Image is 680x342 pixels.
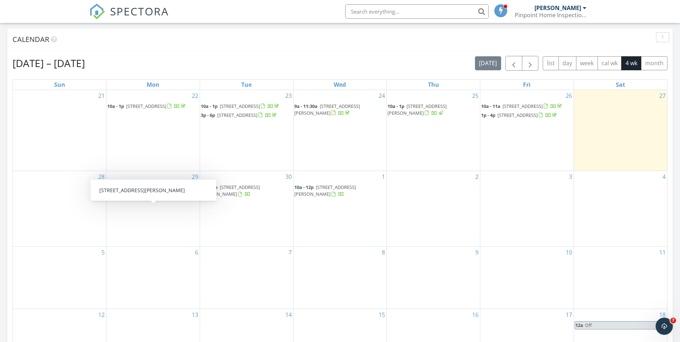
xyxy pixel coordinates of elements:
td: Go to September 28, 2025 [13,171,106,246]
span: [STREET_ADDRESS] [503,103,543,109]
a: 10a - 12p [STREET_ADDRESS][PERSON_NAME] [294,183,386,199]
span: Calendar [13,34,49,44]
td: Go to September 30, 2025 [200,171,293,246]
a: 10a - 1p [STREET_ADDRESS][PERSON_NAME] [201,184,260,197]
a: 10a - 2:30p [STREET_ADDRESS][PERSON_NAME] [107,184,173,197]
a: Go to October 11, 2025 [658,247,667,258]
a: Go to September 29, 2025 [190,171,200,182]
a: Sunday [53,80,67,90]
a: 10a - 1p [STREET_ADDRESS] [201,103,280,109]
span: 10a - 12p [294,184,314,190]
a: Go to September 21, 2025 [97,90,106,101]
a: Go to October 10, 2025 [564,247,574,258]
a: Go to September 26, 2025 [564,90,574,101]
a: Go to September 23, 2025 [284,90,293,101]
span: SPECTORA [110,4,169,19]
td: Go to October 11, 2025 [574,247,667,309]
a: Go to September 24, 2025 [377,90,386,101]
td: Go to September 29, 2025 [106,171,200,246]
span: 10a - 1p [201,184,218,190]
td: Go to October 3, 2025 [480,171,574,246]
td: Go to October 10, 2025 [480,247,574,309]
span: [STREET_ADDRESS][PERSON_NAME] [294,184,356,197]
td: Go to October 4, 2025 [574,171,667,246]
td: Go to September 23, 2025 [200,90,293,171]
a: 9a - 11:30a [STREET_ADDRESS][PERSON_NAME] [294,102,386,118]
button: week [576,56,598,70]
span: 3p - 6p [201,112,215,118]
span: 10a - 2:30p [107,184,130,190]
td: Go to September 21, 2025 [13,90,106,171]
input: Search everything... [345,4,489,19]
div: [PERSON_NAME] [534,4,581,11]
a: Friday [522,80,532,90]
a: Monday [145,80,161,90]
span: [STREET_ADDRESS][PERSON_NAME] [201,184,260,197]
a: 10a - 1p [STREET_ADDRESS] [201,102,293,111]
a: Go to October 12, 2025 [97,309,106,320]
span: 10a - 1p [107,103,124,109]
a: Go to October 5, 2025 [100,247,106,258]
a: 10a - 11a [STREET_ADDRESS] [481,103,563,109]
td: Go to October 7, 2025 [200,247,293,309]
a: Go to October 3, 2025 [567,171,574,182]
a: 10a - 1p [STREET_ADDRESS] [107,102,199,111]
a: Go to October 9, 2025 [474,247,480,258]
a: Go to September 25, 2025 [471,90,480,101]
a: 10a - 12p [STREET_ADDRESS][PERSON_NAME] [294,184,356,197]
a: 10a - 1p [STREET_ADDRESS][PERSON_NAME] [387,103,447,116]
td: Go to September 27, 2025 [574,90,667,171]
span: 12a [575,322,584,329]
a: Go to October 2, 2025 [474,171,480,182]
td: Go to September 26, 2025 [480,90,574,171]
span: 9a - 11:30a [294,103,318,109]
button: day [558,56,576,70]
a: Go to October 7, 2025 [287,247,293,258]
button: cal wk [598,56,622,70]
a: 10a - 1p [STREET_ADDRESS][PERSON_NAME] [387,102,479,118]
a: Thursday [427,80,441,90]
button: Previous [505,56,522,71]
td: Go to September 22, 2025 [106,90,200,171]
span: Off [585,322,592,328]
a: Go to October 6, 2025 [194,247,200,258]
td: Go to September 24, 2025 [293,90,387,171]
a: 3p - 6p [STREET_ADDRESS] [201,112,278,118]
a: Go to October 8, 2025 [380,247,386,258]
a: Go to October 17, 2025 [564,309,574,320]
span: [STREET_ADDRESS][PERSON_NAME] [107,184,173,197]
button: [DATE] [475,56,501,70]
td: Go to October 9, 2025 [387,247,480,309]
span: 10a - 1p [201,103,218,109]
iframe: Intercom live chat [656,318,673,335]
a: 10a - 1p [STREET_ADDRESS] [107,103,187,109]
a: 1p - 4p [STREET_ADDRESS] [481,112,558,118]
a: 10a - 2:30p [STREET_ADDRESS][PERSON_NAME] [107,183,199,199]
a: Go to October 14, 2025 [284,309,293,320]
span: [STREET_ADDRESS] [217,112,257,118]
h2: [DATE] – [DATE] [13,56,85,70]
a: 10a - 1p [STREET_ADDRESS][PERSON_NAME] [201,183,293,199]
a: 10a - 11a [STREET_ADDRESS] [481,102,573,111]
td: Go to October 8, 2025 [293,247,387,309]
a: Saturday [614,80,627,90]
a: Go to October 16, 2025 [471,309,480,320]
a: 3p - 6p [STREET_ADDRESS] [201,111,293,120]
a: Go to October 15, 2025 [377,309,386,320]
td: Go to October 1, 2025 [293,171,387,246]
span: 10a - 11a [481,103,500,109]
a: 9a - 11:30a [STREET_ADDRESS][PERSON_NAME] [294,103,360,116]
span: 10a - 1p [387,103,404,109]
a: Go to September 22, 2025 [190,90,200,101]
span: 7 [670,318,676,323]
img: The Best Home Inspection Software - Spectora [89,4,105,19]
a: SPECTORA [89,10,169,25]
td: Go to October 6, 2025 [106,247,200,309]
a: Go to September 28, 2025 [97,171,106,182]
a: Go to October 13, 2025 [190,309,200,320]
button: 4 wk [621,56,641,70]
a: Go to October 18, 2025 [658,309,667,320]
a: Go to September 30, 2025 [284,171,293,182]
button: list [543,56,559,70]
a: Go to September 27, 2025 [658,90,667,101]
